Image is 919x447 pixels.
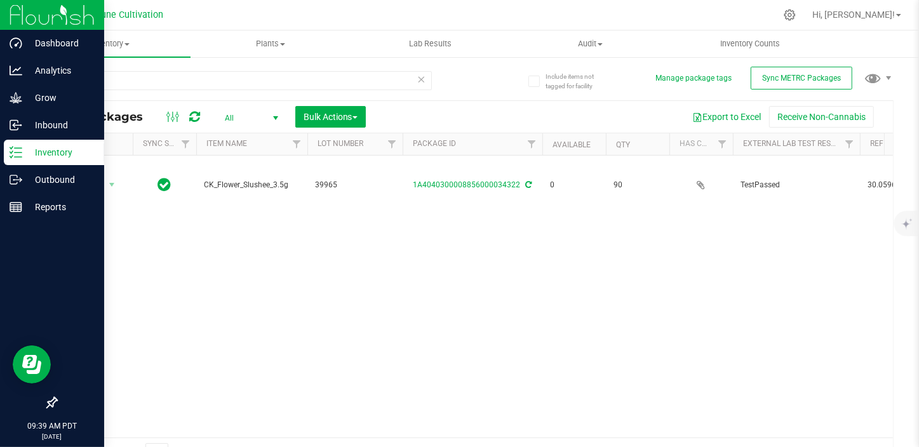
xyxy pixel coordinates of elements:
[392,38,469,50] span: Lab Results
[22,63,98,78] p: Analytics
[510,30,670,57] a: Audit
[6,432,98,441] p: [DATE]
[175,133,196,155] a: Filter
[10,119,22,131] inline-svg: Inbound
[413,180,521,189] a: 1A4040300008856000034322
[417,71,426,88] span: Clear
[511,38,669,50] span: Audit
[684,106,769,128] button: Export to Excel
[10,173,22,186] inline-svg: Outbound
[22,199,98,215] p: Reports
[521,133,542,155] a: Filter
[158,176,171,194] span: In Sync
[204,179,300,191] span: CK_Flower_Slushee_3.5g
[295,106,366,128] button: Bulk Actions
[382,133,403,155] a: Filter
[10,146,22,159] inline-svg: Inventory
[30,38,191,50] span: Inventory
[206,139,247,148] a: Item Name
[669,133,733,156] th: Has COA
[769,106,874,128] button: Receive Non-Cannabis
[670,30,830,57] a: Inventory Counts
[22,145,98,160] p: Inventory
[743,139,843,148] a: External Lab Test Result
[546,72,609,91] span: Include items not tagged for facility
[351,30,511,57] a: Lab Results
[22,117,98,133] p: Inbound
[143,139,192,148] a: Sync Status
[655,73,732,84] button: Manage package tags
[762,74,841,83] span: Sync METRC Packages
[782,9,798,21] div: Manage settings
[56,71,432,90] input: Search Package ID, Item Name, SKU, Lot or Part Number...
[286,133,307,155] a: Filter
[553,140,591,149] a: Available
[703,38,797,50] span: Inventory Counts
[751,67,852,90] button: Sync METRC Packages
[315,179,395,191] span: 39965
[10,91,22,104] inline-svg: Grow
[191,38,350,50] span: Plants
[304,112,358,122] span: Bulk Actions
[839,133,860,155] a: Filter
[13,345,51,384] iframe: Resource center
[104,176,120,194] span: select
[616,140,630,149] a: Qty
[10,64,22,77] inline-svg: Analytics
[614,179,662,191] span: 90
[10,201,22,213] inline-svg: Reports
[66,110,156,124] span: All Packages
[96,10,164,20] span: Dune Cultivation
[812,10,895,20] span: Hi, [PERSON_NAME]!
[22,90,98,105] p: Grow
[10,37,22,50] inline-svg: Dashboard
[22,36,98,51] p: Dashboard
[413,139,456,148] a: Package ID
[191,30,351,57] a: Plants
[712,133,733,155] a: Filter
[30,30,191,57] a: Inventory
[318,139,363,148] a: Lot Number
[550,179,598,191] span: 0
[6,420,98,432] p: 09:39 AM PDT
[741,179,852,191] span: TestPassed
[22,172,98,187] p: Outbound
[524,180,532,189] span: Sync from Compliance System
